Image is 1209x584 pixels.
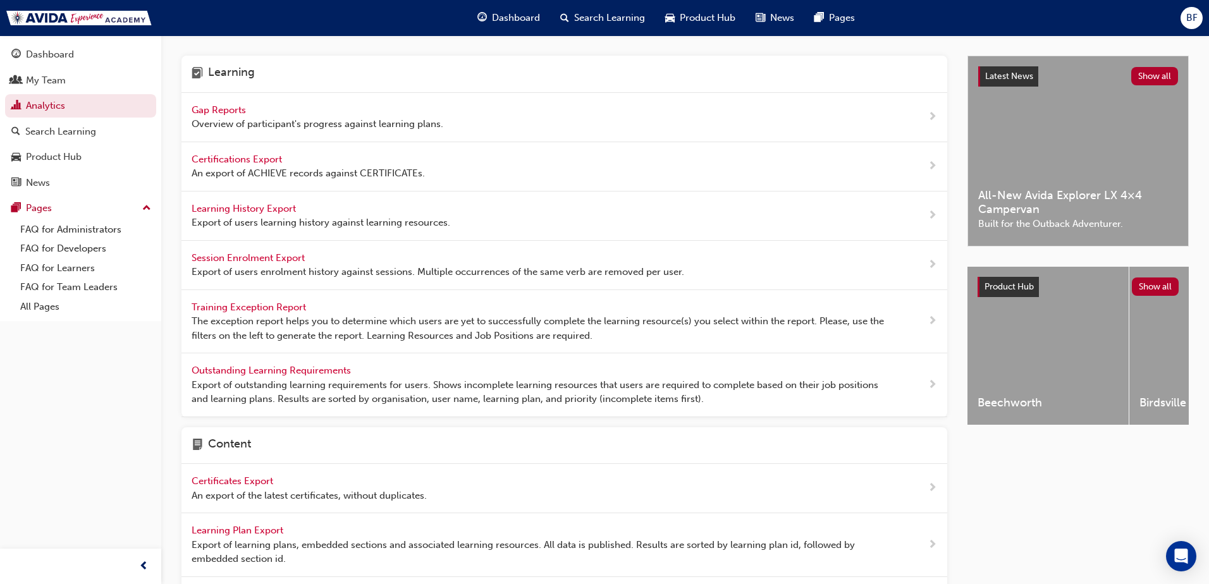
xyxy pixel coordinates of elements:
span: Product Hub [680,11,735,25]
span: The exception report helps you to determine which users are yet to successfully complete the lear... [192,314,887,343]
a: news-iconNews [746,5,804,31]
span: Outstanding Learning Requirements [192,365,353,376]
div: Search Learning [25,125,96,139]
span: guage-icon [477,10,487,26]
span: News [770,11,794,25]
span: All-New Avida Explorer LX 4×4 Campervan [978,188,1178,217]
span: Overview of participant's progress against learning plans. [192,117,443,131]
span: next-icon [928,313,937,329]
span: Learning History Export [192,203,298,214]
a: Latest NewsShow allAll-New Avida Explorer LX 4×4 CampervanBuilt for the Outback Adventurer. [967,56,1189,246]
a: Certificates Export An export of the latest certificates, without duplicates.next-icon [181,464,947,513]
a: Search Learning [5,120,156,143]
span: Pages [829,11,855,25]
a: Training Exception Report The exception report helps you to determine which users are yet to succ... [181,290,947,354]
span: Session Enrolment Export [192,252,307,264]
span: Export of outstanding learning requirements for users. Shows incomplete learning resources that u... [192,378,887,406]
button: DashboardMy TeamAnalyticsSearch LearningProduct HubNews [5,40,156,197]
a: Product HubShow all [978,277,1179,297]
span: Dashboard [492,11,540,25]
button: Show all [1131,67,1179,85]
span: An export of ACHIEVE records against CERTIFICATEs. [192,166,425,181]
span: news-icon [11,178,21,189]
span: Export of users enrolment history against sessions. Multiple occurrences of the same verb are rem... [192,265,684,279]
span: BF [1186,11,1198,25]
div: My Team [26,73,66,88]
span: pages-icon [814,10,824,26]
span: Export of users learning history against learning resources. [192,216,450,230]
span: chart-icon [11,100,21,112]
span: people-icon [11,75,21,87]
button: Show all [1132,277,1179,296]
a: Latest NewsShow all [978,66,1178,87]
span: Training Exception Report [192,301,309,313]
a: guage-iconDashboard [467,5,550,31]
span: prev-icon [139,559,149,575]
a: Analytics [5,94,156,118]
a: Dashboard [5,43,156,66]
a: Certifications Export An export of ACHIEVE records against CERTIFICATEs.next-icon [181,142,947,192]
div: Product Hub [26,150,82,164]
span: car-icon [665,10,675,26]
span: next-icon [928,257,937,273]
div: Open Intercom Messenger [1166,541,1196,571]
span: next-icon [928,208,937,224]
span: up-icon [142,200,151,217]
a: Product Hub [5,145,156,169]
span: page-icon [192,437,203,454]
span: Gap Reports [192,104,249,116]
img: Trak [6,11,152,25]
span: Export of learning plans, embedded sections and associated learning resources. All data is publis... [192,538,887,566]
span: news-icon [756,10,765,26]
button: BF [1181,7,1203,29]
a: My Team [5,69,156,92]
a: FAQ for Developers [15,239,156,259]
div: Pages [26,201,52,216]
a: News [5,171,156,195]
span: Product Hub [985,281,1034,292]
span: Built for the Outback Adventurer. [978,217,1178,231]
span: next-icon [928,159,937,174]
a: FAQ for Learners [15,259,156,278]
h4: Learning [208,66,255,82]
a: Learning History Export Export of users learning history against learning resources.next-icon [181,192,947,241]
span: guage-icon [11,49,21,61]
span: Certificates Export [192,475,276,487]
span: next-icon [928,537,937,553]
span: search-icon [560,10,569,26]
span: Beechworth [978,396,1119,410]
span: An export of the latest certificates, without duplicates. [192,489,427,503]
div: News [26,176,50,190]
a: All Pages [15,297,156,317]
a: pages-iconPages [804,5,865,31]
a: FAQ for Administrators [15,220,156,240]
span: next-icon [928,480,937,496]
span: Learning Plan Export [192,525,286,536]
span: next-icon [928,377,937,393]
h4: Content [208,437,251,454]
a: Beechworth [967,267,1129,425]
span: Certifications Export [192,154,285,165]
a: car-iconProduct Hub [655,5,746,31]
div: Dashboard [26,47,74,62]
span: Latest News [985,71,1033,82]
span: car-icon [11,152,21,163]
a: Gap Reports Overview of participant's progress against learning plans.next-icon [181,93,947,142]
span: next-icon [928,109,937,125]
a: Outstanding Learning Requirements Export of outstanding learning requirements for users. Shows in... [181,353,947,417]
a: Learning Plan Export Export of learning plans, embedded sections and associated learning resource... [181,513,947,577]
span: Search Learning [574,11,645,25]
a: Session Enrolment Export Export of users enrolment history against sessions. Multiple occurrences... [181,241,947,290]
a: search-iconSearch Learning [550,5,655,31]
span: learning-icon [192,66,203,82]
button: Pages [5,197,156,220]
span: pages-icon [11,203,21,214]
span: search-icon [11,126,20,138]
a: FAQ for Team Leaders [15,277,156,297]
